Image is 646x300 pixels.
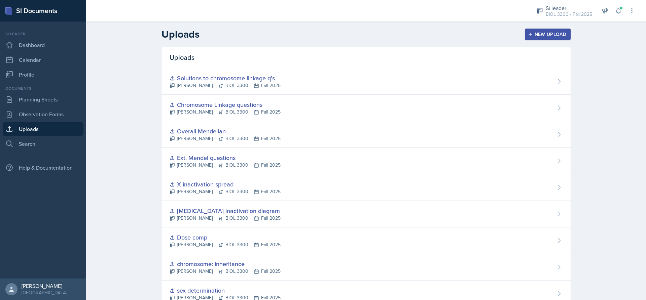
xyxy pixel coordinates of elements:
div: Uploads [161,47,571,68]
div: Si leader [546,4,592,12]
a: Ext. Mendel questions [PERSON_NAME]BIOL 3300Fall 2025 [161,148,571,174]
a: Search [3,137,83,151]
h2: Uploads [161,28,200,40]
div: [PERSON_NAME] BIOL 3300 Fall 2025 [170,109,281,116]
a: Dashboard [3,38,83,52]
div: Help & Documentation [3,161,83,174]
a: Uploads [3,122,83,136]
a: Observation Forms [3,108,83,121]
a: Profile [3,68,83,81]
a: Overall Mendelian [PERSON_NAME]BIOL 3300Fall 2025 [161,121,571,148]
button: New Upload [525,29,571,40]
div: Dose comp [170,233,281,242]
div: Chromosome Linkage questions [170,100,281,109]
a: Planning Sheets [3,93,83,106]
div: Solutions to chromosome linkage q’s [170,74,281,83]
div: [PERSON_NAME] BIOL 3300 Fall 2025 [170,241,281,248]
div: [PERSON_NAME] BIOL 3300 Fall 2025 [170,215,281,222]
div: [MEDICAL_DATA] inactivation diagram [170,206,281,215]
div: sex determination [170,286,281,295]
div: Documents [3,85,83,91]
div: Si leader [3,31,83,37]
div: [PERSON_NAME] BIOL 3300 Fall 2025 [170,162,281,169]
a: [MEDICAL_DATA] inactivation diagram [PERSON_NAME]BIOL 3300Fall 2025 [161,201,571,227]
div: Overall Mendelian [170,127,281,136]
div: [PERSON_NAME] [22,283,67,289]
div: [PERSON_NAME] BIOL 3300 Fall 2025 [170,135,281,142]
a: Solutions to chromosome linkage q’s [PERSON_NAME]BIOL 3300Fall 2025 [161,68,571,95]
div: Ext. Mendel questions [170,153,281,162]
div: chromosome: inheritance [170,259,281,268]
div: [PERSON_NAME] BIOL 3300 Fall 2025 [170,188,281,195]
div: [GEOGRAPHIC_DATA] [22,289,67,296]
a: Calendar [3,53,83,67]
a: chromosome: inheritance [PERSON_NAME]BIOL 3300Fall 2025 [161,254,571,281]
a: Chromosome Linkage questions [PERSON_NAME]BIOL 3300Fall 2025 [161,95,571,121]
a: Dose comp [PERSON_NAME]BIOL 3300Fall 2025 [161,227,571,254]
div: [PERSON_NAME] BIOL 3300 Fall 2025 [170,268,281,275]
div: [PERSON_NAME] BIOL 3300 Fall 2025 [170,82,281,89]
a: X inactivation spread [PERSON_NAME]BIOL 3300Fall 2025 [161,174,571,201]
div: X inactivation spread [170,180,281,189]
div: BIOL 3300 / Fall 2025 [546,11,592,18]
div: New Upload [529,32,567,37]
